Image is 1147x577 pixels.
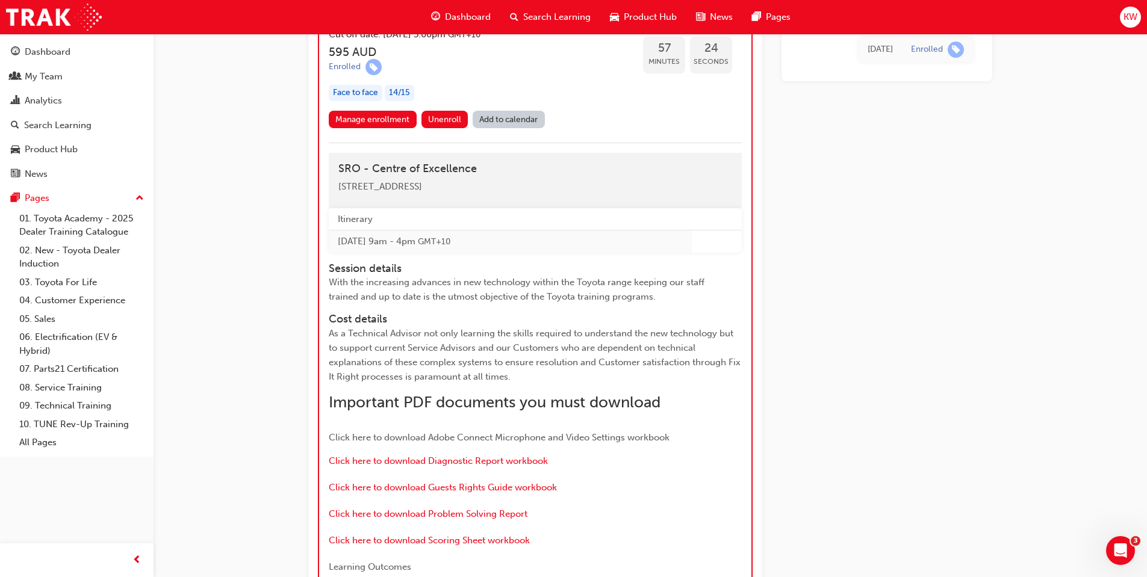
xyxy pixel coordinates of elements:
[329,393,661,412] span: Important PDF documents you must download
[448,29,480,40] span: Australian Eastern Standard Time GMT+10
[500,5,600,29] a: search-iconSearch Learning
[14,241,149,273] a: 02. New - Toyota Dealer Induction
[868,43,893,57] div: Thu Feb 06 2025 20:51:00 GMT+1100 (Australian Eastern Daylight Time)
[948,42,964,58] span: learningRecordVerb_ENROLL-icon
[643,42,685,55] span: 57
[710,10,733,24] span: News
[338,162,732,176] h4: SRO - Centre of Excellence
[5,90,149,112] a: Analytics
[5,39,149,187] button: DashboardMy TeamAnalyticsSearch LearningProduct HubNews
[1120,7,1141,28] button: KW
[329,29,594,40] h5: Cut off date: [DATE] 5:00pm
[329,61,361,73] div: Enrolled
[14,310,149,329] a: 05. Sales
[329,313,742,326] h4: Cost details
[610,10,619,25] span: car-icon
[600,5,686,29] a: car-iconProduct Hub
[445,10,491,24] span: Dashboard
[418,236,450,247] span: Australian Eastern Standard Time GMT+10
[696,10,705,25] span: news-icon
[11,169,20,180] span: news-icon
[690,42,732,55] span: 24
[14,378,149,397] a: 08. Service Training
[473,111,545,128] a: Add to calendar
[5,187,149,209] button: Pages
[14,360,149,378] a: 07. Parts21 Certification
[1131,536,1140,546] span: 3
[25,191,49,205] div: Pages
[14,396,149,415] a: 09. Technical Training
[329,111,417,128] a: Manage enrollment
[11,144,20,155] span: car-icon
[14,415,149,434] a: 10. TUNE Rev-Up Training
[24,119,92,132] div: Search Learning
[643,55,685,69] span: Minutes
[5,66,149,88] a: My Team
[1124,10,1137,24] span: KW
[135,191,144,206] span: up-icon
[25,167,48,181] div: News
[5,114,149,137] a: Search Learning
[329,277,707,302] span: With the increasing advances in new technology within the Toyota range keeping our staff trained ...
[690,55,732,69] span: Seconds
[329,328,743,382] span: As a Technical Advisor not only learning the skills required to understand the new technology but...
[329,432,670,443] span: Click here to download Adobe Connect Microphone and Video Settings workbook
[14,209,149,241] a: 01. Toyota Academy - 2025 Dealer Training Catalogue
[1106,536,1135,565] iframe: Intercom live chat
[911,44,943,55] div: Enrolled
[329,561,411,572] span: Learning Outcomes
[523,10,591,24] span: Search Learning
[329,208,692,230] th: Itinerary
[428,114,461,125] span: Unenroll
[14,328,149,360] a: 06. Electrification (EV & Hybrid)
[742,5,800,29] a: pages-iconPages
[11,72,20,82] span: people-icon
[338,181,422,192] span: [STREET_ADDRESS]
[329,262,720,276] h4: Session details
[14,273,149,292] a: 03. Toyota For Life
[11,96,20,106] span: chart-icon
[421,111,468,128] button: Unenroll
[766,10,791,24] span: Pages
[329,535,530,546] a: Click here to download Scoring Sheet workbook
[14,433,149,452] a: All Pages
[25,94,62,108] div: Analytics
[6,4,102,31] img: Trak
[421,5,500,29] a: guage-iconDashboard
[14,291,149,310] a: 04. Customer Experience
[329,45,613,59] h3: 595 AUD
[11,120,19,131] span: search-icon
[329,230,692,253] td: [DATE] 9am - 4pm
[752,10,761,25] span: pages-icon
[11,47,20,58] span: guage-icon
[5,41,149,63] a: Dashboard
[329,455,548,466] a: Click here to download Diagnostic Report workbook
[510,10,518,25] span: search-icon
[624,10,677,24] span: Product Hub
[11,193,20,204] span: pages-icon
[329,85,382,101] div: Face to face
[5,138,149,161] a: Product Hub
[385,85,414,101] div: 14 / 15
[25,70,63,84] div: My Team
[25,143,78,156] div: Product Hub
[329,482,557,493] a: Click here to download Guests Rights Guide workbook
[5,163,149,185] a: News
[365,59,382,75] span: learningRecordVerb_ENROLL-icon
[329,508,527,519] a: Click here to download Problem Solving Report
[132,553,141,568] span: prev-icon
[25,45,70,59] div: Dashboard
[686,5,742,29] a: news-iconNews
[431,10,440,25] span: guage-icon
